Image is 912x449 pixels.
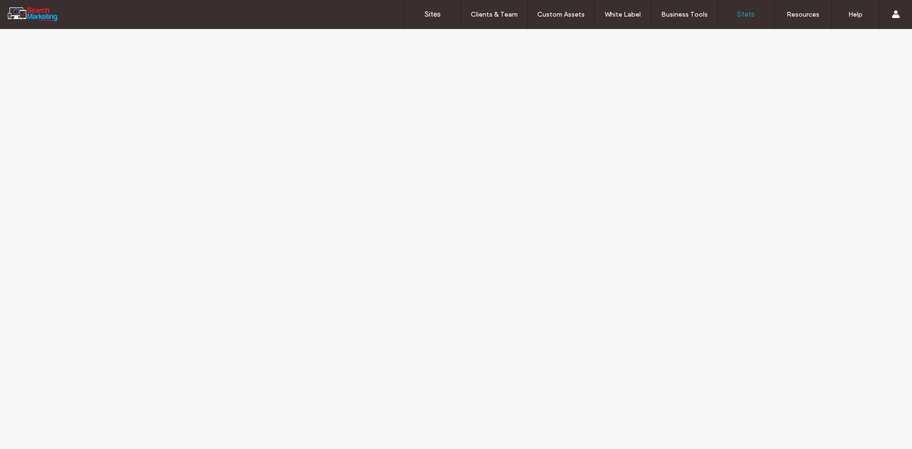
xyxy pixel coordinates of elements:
label: Custom Assets [537,10,585,19]
label: Sites [425,10,441,19]
label: Resources [787,10,819,19]
label: White Label [605,10,641,19]
label: Clients & Team [471,10,518,19]
label: Stats [737,10,755,19]
label: Help [848,10,863,19]
label: Business Tools [661,10,708,19]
